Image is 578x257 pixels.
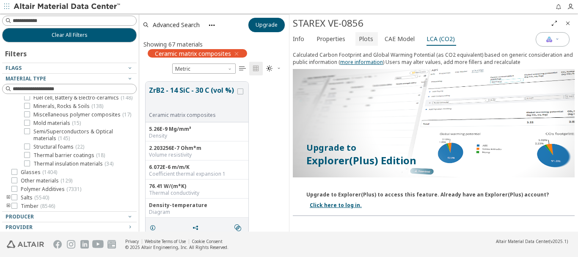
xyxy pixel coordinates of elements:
span: Timber [21,203,55,210]
span: Miscellaneous polymer composites [33,111,131,118]
div: Filters [2,42,31,63]
p: Explorer(Plus) Edition [306,154,561,167]
div: 76.41 W/(m*K) [149,183,245,190]
button: Details [146,219,163,236]
span: ( 18 ) [96,152,105,159]
span: ( 15 ) [72,119,81,127]
div: Diagram [149,209,245,216]
span: Plots [359,32,373,46]
button: Provider [2,222,137,232]
span: ( 145 ) [58,135,70,142]
span: Upgrade [256,22,278,28]
img: Altair Engineering [7,240,44,248]
span: ( 148 ) [121,94,132,101]
span: ( 8546 ) [40,202,55,210]
div: 6.072E-6 m/m/K [149,164,245,171]
span: ( 138 ) [91,102,103,110]
img: Paywall-GWP-dark [293,69,575,177]
div: Density-temperature [149,202,245,209]
span: Flags [6,64,22,72]
div: Unit System [172,64,236,74]
img: AI Copilot [546,36,553,43]
span: Properties [317,32,345,46]
i: toogle group [6,194,11,201]
span: LCA (CO2) [427,32,455,46]
div: (v2025.1) [496,238,568,244]
button: Similar search [231,219,248,236]
div: Coefficient thermal expansion 1 [149,171,245,177]
span: Mold materials [33,120,81,127]
span: Altair Material Data Center [496,238,549,244]
a: Cookie Consent [192,238,223,244]
button: Tile View [249,62,263,75]
a: more information [340,58,383,66]
span: Semi/Superconductors & Optical materials [33,128,133,142]
div: 2.203256E-7 Ohm*m [149,145,245,152]
button: Flags [2,63,137,73]
button: AI Copilot [536,32,570,47]
div: Ceramic matrix composites [149,112,236,119]
span: Material Type [6,75,46,82]
button: Share [188,219,206,236]
span: Producer [6,213,34,220]
span: Salts [21,194,49,201]
span: Metric [172,64,236,74]
span: Thermal barrier coatings [33,152,105,159]
span: Glasses [21,169,57,176]
span: Provider [6,224,33,231]
span: ( 34 ) [105,160,113,167]
button: Table View [236,62,249,75]
span: Minerals, Rocks & Soils [33,103,103,110]
i:  [234,224,241,231]
a: Website Terms of Use [145,238,186,244]
span: ( 129 ) [61,177,72,184]
span: Thermal insulation materials [33,160,113,167]
button: Upgrade [248,18,285,32]
button: Producer [2,212,137,222]
span: Advanced Search [153,22,200,28]
span: Polymer Additives [21,186,81,193]
div: STAREX VE-0856 [293,17,548,30]
div: Volume resistivity [149,152,245,158]
div: 5.26E-9 Mg/mm³ [149,126,245,133]
div: Calculated Carbon Footprint and Global Warming Potential (as CO2 equivalent) based on generic con... [293,51,575,69]
span: Ceramic matrix composites [155,50,231,57]
div: Explorer(Plus) Edition Features [306,229,561,241]
span: ( 7331 ) [66,185,81,193]
button: Material Type [2,74,137,84]
span: ( 5540 ) [34,194,49,201]
button: Close [561,17,575,30]
button: Full Screen [548,17,561,30]
span: CAE Model [385,32,415,46]
span: Fuel cell, Battery & Electro-ceramics [33,94,132,101]
span: ( 17 ) [122,111,131,118]
i:  [253,65,259,72]
span: Info [293,32,304,46]
span: ( 22 ) [75,143,84,150]
div: Density [149,133,245,139]
span: Clear All Filters [52,32,88,39]
img: Altair Material Data Center [14,3,121,11]
div: © 2025 Altair Engineering, Inc. All Rights Reserved. [125,244,228,250]
button: Clear All Filters [2,28,137,42]
button: ZrB2 - 14 SiC - 30 C (vol %) [149,85,236,112]
span: Other materials [21,177,72,184]
i:  [266,65,273,72]
a: Privacy [125,238,139,244]
span: ( 1404 ) [42,169,57,176]
div: grid [139,75,289,232]
button: Theme [263,62,285,75]
div: Thermal conductivity [149,190,245,196]
i:  [239,65,246,72]
a: Click here to log in. [310,202,362,209]
div: Upgrade to Explorer(Plus) to access this feature. Already have an Explorer(Plus) account? [306,188,549,198]
p: Upgrade to [306,142,561,154]
div: Showing 67 materials [143,40,203,48]
i: toogle group [6,203,11,210]
span: Structural foams [33,144,84,150]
